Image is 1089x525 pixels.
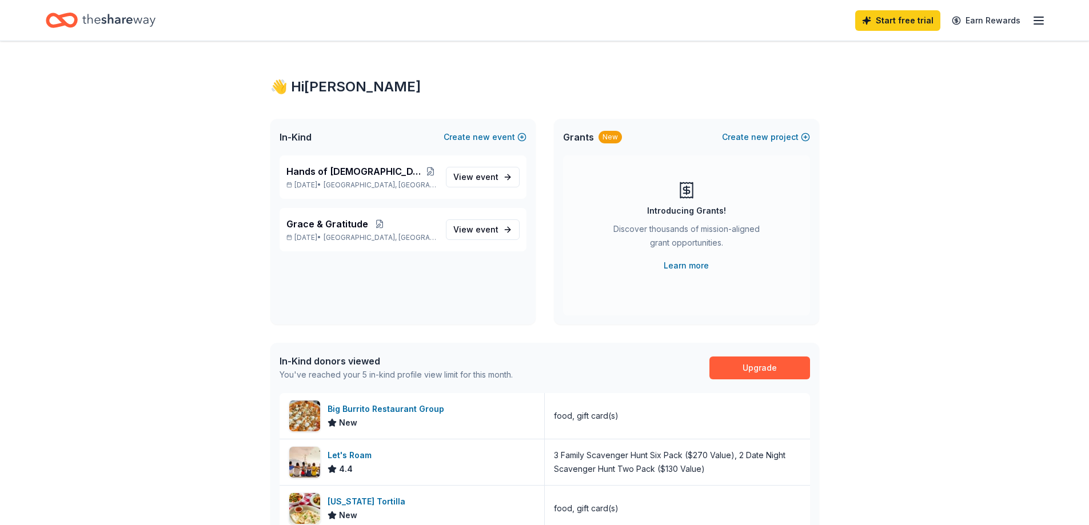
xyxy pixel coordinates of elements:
[945,10,1027,31] a: Earn Rewards
[473,130,490,144] span: new
[476,225,498,234] span: event
[609,222,764,254] div: Discover thousands of mission-aligned grant opportunities.
[339,508,357,522] span: New
[722,130,810,144] button: Createnewproject
[270,78,819,96] div: 👋 Hi [PERSON_NAME]
[563,130,594,144] span: Grants
[286,165,425,178] span: Hands of [DEMOGRAPHIC_DATA] Creating [PERSON_NAME]
[554,409,619,423] div: food, gift card(s)
[453,223,498,237] span: View
[280,368,513,382] div: You've reached your 5 in-kind profile view limit for this month.
[751,130,768,144] span: new
[328,402,449,416] div: Big Burrito Restaurant Group
[328,495,410,508] div: [US_STATE] Tortilla
[289,493,320,524] img: Image for California Tortilla
[476,172,498,182] span: event
[324,181,436,190] span: [GEOGRAPHIC_DATA], [GEOGRAPHIC_DATA]
[280,354,513,368] div: In-Kind donors viewed
[339,462,353,476] span: 4.4
[709,356,810,379] a: Upgrade
[647,204,726,218] div: Introducing Grants!
[554,448,801,476] div: 3 Family Scavenger Hunt Six Pack ($270 Value), 2 Date Night Scavenger Hunt Two Pack ($130 Value)
[289,447,320,478] img: Image for Let's Roam
[286,233,437,242] p: [DATE] •
[444,130,526,144] button: Createnewevent
[855,10,940,31] a: Start free trial
[664,259,709,272] a: Learn more
[599,131,622,143] div: New
[280,130,312,144] span: In-Kind
[446,167,520,187] a: View event
[453,170,498,184] span: View
[339,416,357,430] span: New
[324,233,436,242] span: [GEOGRAPHIC_DATA], [GEOGRAPHIC_DATA]
[446,219,520,240] a: View event
[286,217,368,231] span: Grace & Gratitude
[328,448,376,462] div: Let's Roam
[46,7,155,34] a: Home
[289,400,320,431] img: Image for Big Burrito Restaurant Group
[554,502,619,515] div: food, gift card(s)
[286,181,437,190] p: [DATE] •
